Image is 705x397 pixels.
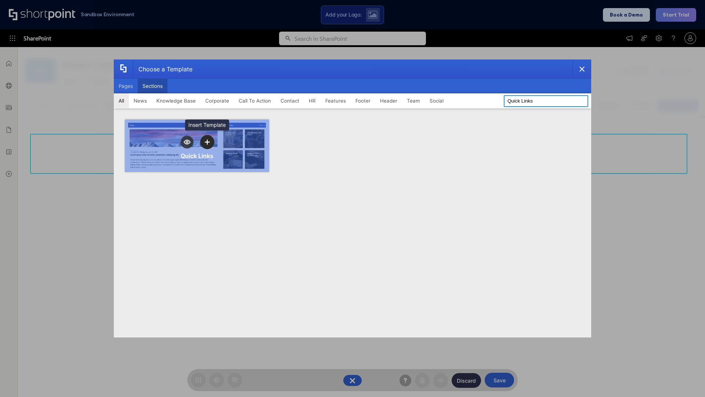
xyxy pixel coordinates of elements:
input: Search [504,95,588,107]
iframe: Chat Widget [573,312,705,397]
div: Choose a Template [133,60,192,78]
button: Corporate [200,93,234,108]
button: Knowledge Base [152,93,200,108]
button: Team [402,93,425,108]
div: template selector [114,60,591,337]
button: Header [375,93,402,108]
button: Features [321,93,351,108]
div: Quick Links [181,152,213,160]
button: Contact [276,93,304,108]
button: HR [304,93,321,108]
button: Social [425,93,448,108]
button: News [129,93,152,108]
button: Pages [114,79,138,93]
button: Call To Action [234,93,276,108]
button: All [114,93,129,108]
button: Footer [351,93,375,108]
button: Sections [138,79,167,93]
